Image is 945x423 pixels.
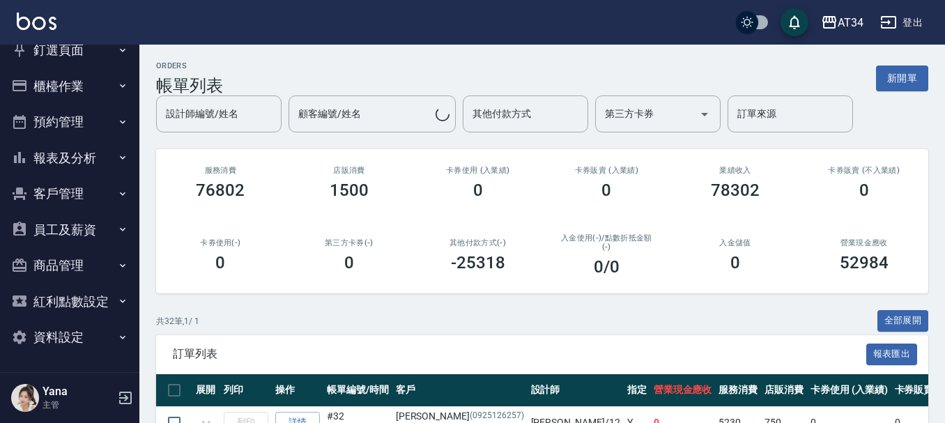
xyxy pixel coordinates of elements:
[730,253,740,272] h3: 0
[173,166,268,175] h3: 服務消費
[344,253,354,272] h3: 0
[451,253,505,272] h3: -25318
[715,374,761,407] th: 服務消費
[601,180,611,200] h3: 0
[688,166,783,175] h2: 業績收入
[816,166,912,175] h2: 卡券販賣 (不入業績)
[875,10,928,36] button: 登出
[528,374,624,407] th: 設計師
[156,315,199,328] p: 共 32 筆, 1 / 1
[6,104,134,140] button: 預約管理
[330,180,369,200] h3: 1500
[761,374,807,407] th: 店販消費
[781,8,808,36] button: save
[6,247,134,284] button: 商品管理
[650,374,716,407] th: 營業現金應收
[876,66,928,91] button: 新開單
[173,238,268,247] h2: 卡券使用(-)
[473,180,483,200] h3: 0
[192,374,220,407] th: 展開
[807,374,891,407] th: 卡券使用 (入業績)
[711,180,760,200] h3: 78302
[430,238,525,247] h2: 其他付款方式(-)
[594,257,620,277] h3: 0 /0
[838,14,863,31] div: AT34
[215,253,225,272] h3: 0
[877,310,929,332] button: 全部展開
[6,68,134,105] button: 櫃檯作業
[559,166,654,175] h2: 卡券販賣 (入業績)
[840,253,889,272] h3: 52984
[6,284,134,320] button: 紅利點數設定
[866,344,918,365] button: 報表匯出
[559,233,654,252] h2: 入金使用(-) /點數折抵金額(-)
[624,374,650,407] th: 指定
[173,347,866,361] span: 訂單列表
[6,319,134,355] button: 資料設定
[302,238,397,247] h2: 第三方卡券(-)
[323,374,392,407] th: 帳單編號/時間
[876,71,928,84] a: 新開單
[6,32,134,68] button: 釘選頁面
[272,374,323,407] th: 操作
[43,385,114,399] h5: Yana
[6,140,134,176] button: 報表及分析
[220,374,272,407] th: 列印
[17,13,56,30] img: Logo
[815,8,869,37] button: AT34
[859,180,869,200] h3: 0
[688,238,783,247] h2: 入金儲值
[816,238,912,247] h2: 營業現金應收
[866,346,918,360] a: 報表匯出
[6,212,134,248] button: 員工及薪資
[302,166,397,175] h2: 店販消費
[392,374,528,407] th: 客戶
[156,61,223,70] h2: ORDERS
[6,176,134,212] button: 客戶管理
[43,399,114,411] p: 主管
[196,180,245,200] h3: 76802
[430,166,525,175] h2: 卡券使用 (入業績)
[11,384,39,412] img: Person
[156,76,223,95] h3: 帳單列表
[693,103,716,125] button: Open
